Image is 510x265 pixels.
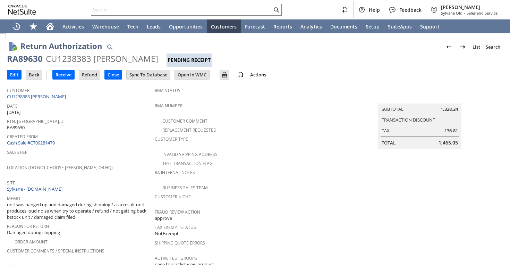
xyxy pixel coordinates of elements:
svg: Recent Records [12,22,21,31]
input: Open In WMC [175,70,209,79]
a: Tech [123,19,143,33]
a: Setup [362,19,384,33]
a: Transaction Discount [382,117,435,123]
span: Analytics [300,23,322,30]
a: Test Transaction Flag [162,160,213,166]
a: Invalid Shipping Address [162,151,218,157]
input: Sync To Database [127,70,170,79]
a: Analytics [296,19,326,33]
span: 1,465.05 [439,139,458,146]
a: Opportunities [165,19,207,33]
svg: Search [272,6,280,14]
input: Search [91,6,272,14]
a: List [470,41,483,52]
a: Recent Records [8,19,25,33]
a: Tax [382,127,390,134]
svg: Home [46,22,54,31]
a: Tax Exempt Status [155,224,196,230]
a: Leads [143,19,165,33]
a: Sylvane - [DOMAIN_NAME] [7,186,64,192]
div: Pending Receipt [167,53,212,67]
img: Next [459,43,467,51]
a: SuiteApps [384,19,416,33]
svg: logo [8,5,36,15]
input: Close [105,70,122,79]
span: Customers [211,23,237,30]
span: Warehouse [92,23,119,30]
a: RA Internal Notes [155,169,195,175]
a: Created From [7,134,38,140]
a: Documents [326,19,362,33]
caption: Summary [378,92,461,103]
a: Reason For Return [7,223,49,229]
span: [PERSON_NAME] [441,4,498,10]
a: Rtn. [GEOGRAPHIC_DATA]. # [7,118,64,124]
a: Customer Type [155,136,188,142]
input: Edit [7,70,21,79]
span: unit was banged up and damaged during shipping / as a result unit produces loud noise when try to... [7,201,151,221]
span: 1,328.24 [441,106,458,113]
span: NotExempt [155,230,179,237]
span: Feedback [399,7,422,13]
a: Location (Do Not Choose [PERSON_NAME] or HQ) [7,165,113,171]
a: Replacement Requested [162,127,216,133]
span: RA89630 [7,124,25,131]
span: 136.81 [444,127,458,134]
a: Active Test Groups [155,255,197,261]
span: Damaged during shipping [7,229,60,236]
a: Memo [7,196,20,201]
span: - [464,10,465,16]
svg: Shortcuts [29,22,37,31]
a: Shipping Quote Errors [155,240,205,246]
h1: Return Authorization [20,40,102,52]
input: Receive [53,70,74,79]
img: Quick Find [105,43,114,51]
span: Leads [147,23,161,30]
span: Activities [62,23,84,30]
a: Home [42,19,58,33]
a: Subtotal [382,106,403,112]
span: Documents [330,23,357,30]
span: Setup [366,23,380,30]
a: Forecast [241,19,269,33]
a: Activities [58,19,88,33]
a: Actions [247,72,269,78]
a: Site [7,180,15,186]
div: RA89630 [7,53,43,64]
input: Back [26,70,42,79]
span: Forecast [245,23,265,30]
a: Cash Sale #C709281479 [7,140,55,146]
a: Business Sales Team [162,185,208,191]
div: CU1238383 [PERSON_NAME] [46,53,158,64]
a: Customer Comments / Special Instructions [7,248,104,254]
a: Fraud Review Action [155,209,200,215]
img: Previous [445,43,453,51]
a: Sales Rep [7,149,27,155]
span: Support [420,23,440,30]
span: Tech [127,23,138,30]
span: Sales and Service [467,10,498,16]
input: Print [220,70,229,79]
span: Sylvane Old [441,10,462,16]
span: Help [369,7,380,13]
input: Refund [79,70,100,79]
img: add-record.svg [236,71,245,79]
a: Warehouse [88,19,123,33]
div: Shortcuts [25,19,42,33]
a: RMA Number [155,103,182,109]
a: Reports [269,19,296,33]
a: CU1238383 [PERSON_NAME] [7,93,68,100]
a: Search [483,41,503,52]
a: Total [382,140,396,146]
a: Customer Comment [162,118,207,124]
a: Customers [207,19,241,33]
a: Customer Niche [155,194,191,200]
span: [DATE] [7,109,20,116]
a: Customer [7,88,29,93]
span: SuiteApps [388,23,412,30]
span: Reports [273,23,292,30]
span: approve [155,215,172,222]
span: Opportunities [169,23,203,30]
a: Order Amount [15,239,48,245]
